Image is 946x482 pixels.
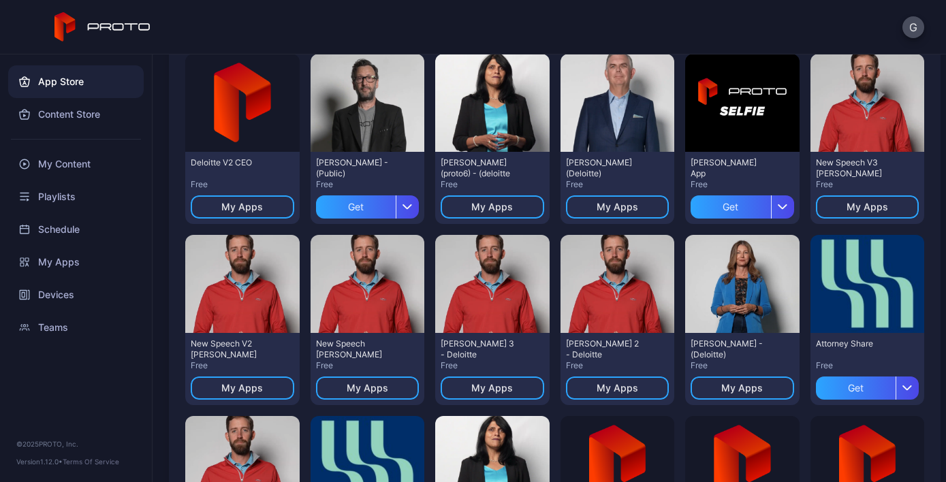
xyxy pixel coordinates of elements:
div: Free [441,360,544,371]
button: My Apps [691,376,794,400]
span: Version 1.12.0 • [16,457,63,466]
button: Get [691,190,794,219]
div: My Apps [221,202,263,212]
button: My Apps [566,376,669,400]
a: My Content [8,148,144,180]
div: Attorney Share [816,338,891,349]
div: David Selfie App [691,157,766,179]
div: Jason G - (Deloitte) [566,157,641,179]
a: Content Store [8,98,144,131]
div: My Apps [721,383,763,393]
div: Jay 3 - Deloitte [441,338,516,360]
div: My Apps [221,383,263,393]
div: My Apps [597,383,638,393]
div: My Apps [597,202,638,212]
div: Kim Christfort - (Deloitte) [691,338,766,360]
div: New Speech Jay [316,338,391,360]
div: Jay 2 - Deloitte [566,338,641,360]
div: Free [566,360,669,371]
button: My Apps [441,376,544,400]
div: Free [191,360,294,371]
a: My Apps [8,246,144,278]
div: Deloitte V2 CEO [191,157,266,168]
a: App Store [8,65,144,98]
button: Get [816,371,919,400]
div: Free [441,179,544,190]
div: My Apps [347,383,388,393]
div: Get [816,376,896,400]
div: Get [316,195,396,219]
button: My Apps [441,195,544,219]
div: Free [566,179,669,190]
button: My Apps [191,195,294,219]
a: Devices [8,278,144,311]
a: Schedule [8,213,144,246]
div: © 2025 PROTO, Inc. [16,438,136,449]
div: Free [691,179,794,190]
button: G [902,16,924,38]
div: Free [691,360,794,371]
div: Free [816,179,919,190]
div: Get [691,195,771,219]
div: My Apps [471,383,513,393]
a: Teams [8,311,144,344]
div: Free [316,179,420,190]
div: Free [816,360,919,371]
div: Beena (proto6) - (deloitte [441,157,516,179]
div: My Apps [847,202,888,212]
button: My Apps [566,195,669,219]
div: New Speech V3 Jay [816,157,891,179]
div: David N Persona - (Public) [316,157,391,179]
button: My Apps [191,376,294,400]
button: My Apps [816,195,919,219]
a: Playlists [8,180,144,213]
div: New Speech V2 Jay [191,338,266,360]
a: Terms Of Service [63,457,119,466]
div: Free [191,179,294,190]
div: My Apps [471,202,513,212]
div: Free [316,360,420,371]
button: My Apps [316,376,420,400]
button: Get [316,190,420,219]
